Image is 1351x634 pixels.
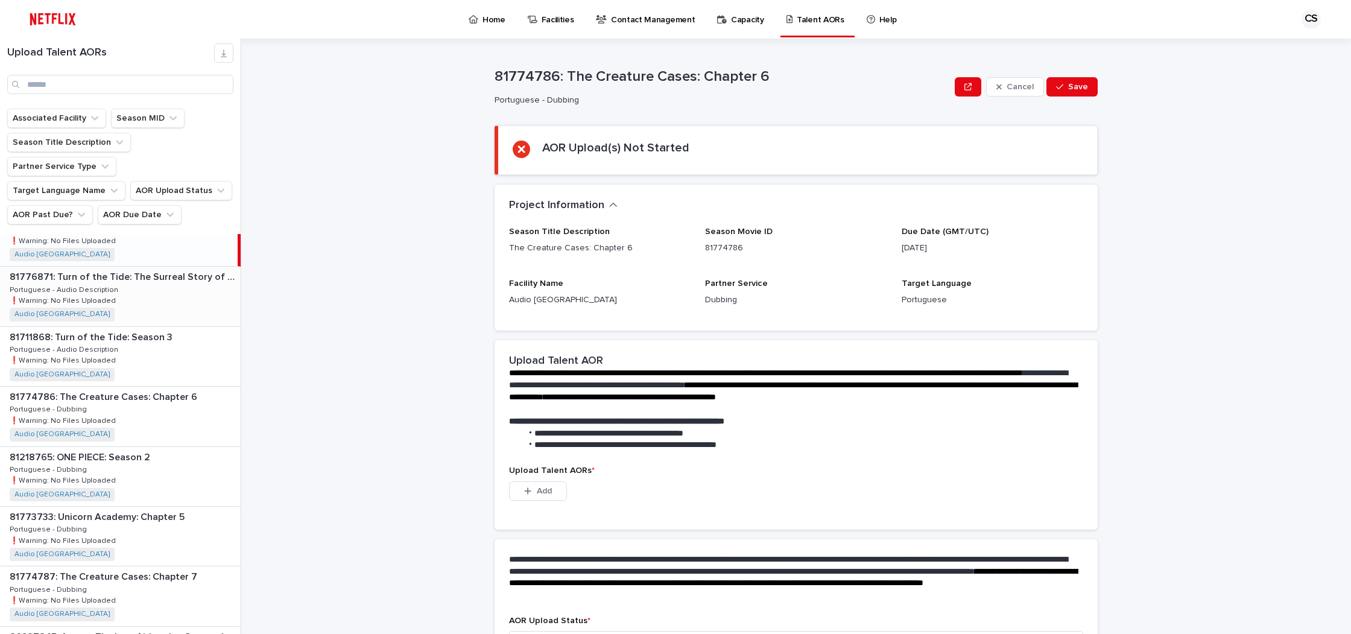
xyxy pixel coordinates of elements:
p: Portuguese - Audio Description [10,343,121,354]
p: ❗️Warning: No Files Uploaded [10,235,118,246]
p: ❗️Warning: No Files Uploaded [10,294,118,305]
span: Due Date (GMT/UTC) [902,227,989,236]
a: Audio [GEOGRAPHIC_DATA] [14,430,110,439]
p: ❗️Warning: No Files Uploaded [10,534,118,545]
span: Season Title Description [509,227,610,236]
p: ❗️Warning: No Files Uploaded [10,594,118,605]
p: Portuguese - Dubbing [10,463,89,474]
p: Portuguese - Dubbing [495,95,945,106]
p: ❗️Warning: No Files Uploaded [10,354,118,365]
a: Audio [GEOGRAPHIC_DATA] [14,370,110,379]
h1: Upload Talent AORs [7,46,214,60]
a: Audio [GEOGRAPHIC_DATA] [14,550,110,559]
button: Associated Facility [7,109,106,128]
p: 81218765: ONE PIECE: Season 2 [10,449,153,463]
img: ifQbXi3ZQGMSEF7WDB7W [24,7,81,31]
p: ❗️Warning: No Files Uploaded [10,414,118,425]
button: Cancel [986,77,1044,97]
p: 81773733: Unicorn Academy: Chapter 5 [10,509,187,523]
h2: Project Information [509,199,604,212]
span: Facility Name [509,279,563,288]
p: The Creature Cases: Chapter 6 [509,242,691,255]
p: Dubbing [705,294,887,306]
button: Partner Service Type [7,157,116,176]
p: 81774786: The Creature Cases: Chapter 6 [10,389,200,403]
span: Partner Service [705,279,768,288]
button: Project Information [509,199,618,212]
span: Target Language [902,279,972,288]
button: AOR Upload Status [130,181,232,200]
button: Season MID [111,109,185,128]
span: Add [537,487,552,495]
a: Audio [GEOGRAPHIC_DATA] [14,310,110,319]
p: [DATE] [902,242,1083,255]
a: Audio [GEOGRAPHIC_DATA] [14,250,110,259]
p: Portuguese - Audio Description [10,284,121,294]
a: Audio [GEOGRAPHIC_DATA] [14,610,110,618]
button: Add [509,481,567,501]
p: Portuguese - Dubbing [10,403,89,414]
p: Portuguese [902,294,1083,306]
span: Season Movie ID [705,227,773,236]
button: AOR Past Due? [7,205,93,224]
span: AOR Upload Status [509,617,590,625]
h2: Upload Talent AOR [509,355,603,368]
span: Upload Talent AORs [509,466,595,475]
p: 81774787: The Creature Cases: Chapter 7 [10,569,200,583]
button: Save [1046,77,1098,97]
h2: AOR Upload(s) Not Started [542,141,689,155]
span: Save [1068,83,1088,91]
span: Cancel [1007,83,1034,91]
p: Portuguese - Dubbing [10,523,89,534]
p: 81776871: Turn of the Tide: The Surreal Story of Rabo de Peixe [10,269,238,283]
button: Target Language Name [7,181,125,200]
p: 81774786 [705,242,887,255]
button: Season Title Description [7,133,131,152]
p: 81711868: Turn of the Tide: Season 3 [10,329,175,343]
a: Audio [GEOGRAPHIC_DATA] [14,490,110,499]
p: ❗️Warning: No Files Uploaded [10,474,118,485]
p: Audio [GEOGRAPHIC_DATA] [509,294,691,306]
button: AOR Due Date [98,205,182,224]
input: Search [7,75,233,94]
p: 81774786: The Creature Cases: Chapter 6 [495,68,950,86]
div: CS [1302,10,1321,29]
p: Portuguese - Dubbing [10,583,89,594]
